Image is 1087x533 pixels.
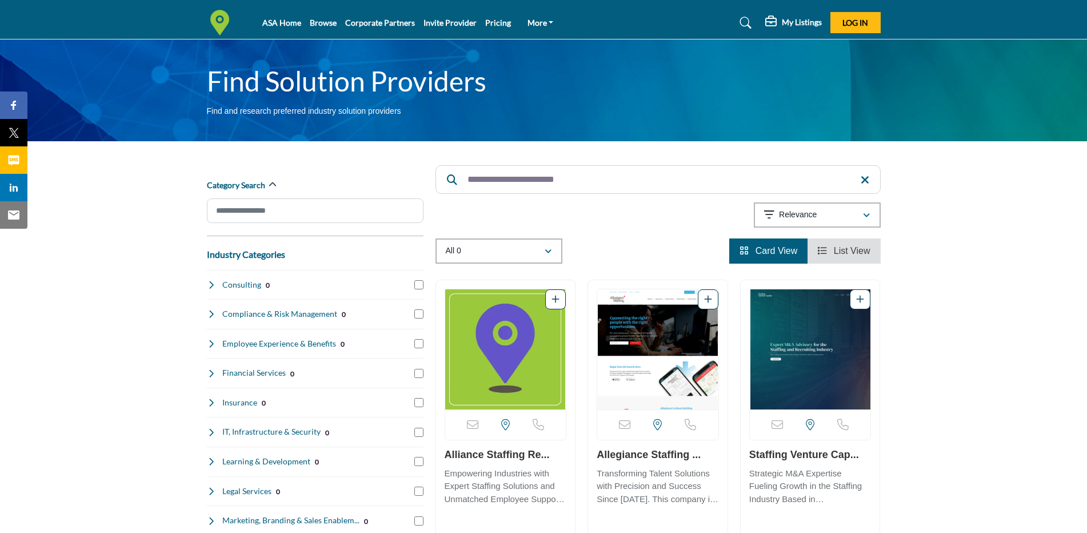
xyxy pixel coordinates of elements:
[808,238,880,264] li: List View
[750,289,871,409] img: Staffing Venture Capital (Hawaii)
[414,487,423,496] input: Select Legal Services checkbox
[597,289,718,409] img: Allegiance Staffing LLC
[414,516,423,526] input: Select Marketing, Branding & Sales Enablement checkbox
[782,17,822,27] h5: My Listings
[207,198,423,223] input: Search Category
[756,246,798,256] span: Card View
[222,486,271,497] h4: Legal Services: Employment law expertise and legal counsel focused on staffing industry regulations.
[842,18,868,27] span: Log In
[414,457,423,466] input: Select Learning & Development checkbox
[435,165,881,194] input: Search
[222,426,321,437] h4: IT, Infrastructure & Security: Technology infrastructure, cybersecurity, and IT support services ...
[262,399,266,407] b: 0
[325,427,329,437] div: 0 Results For IT, Infrastructure & Security
[423,18,477,27] a: Invite Provider
[222,367,286,379] h4: Financial Services: Banking, accounting, and financial planning services tailored for staffing co...
[485,18,511,27] a: Pricing
[276,488,280,496] b: 0
[597,467,719,506] p: Transforming Talent Solutions with Precision and Success Since [DATE]. This company is a leading ...
[435,238,562,264] button: All 0
[749,449,859,460] a: Staffing Venture Cap...
[597,464,719,506] a: Transforming Talent Solutions with Precision and Success Since [DATE]. This company is a leading ...
[266,281,270,289] b: 0
[818,246,870,256] a: View List
[325,429,329,437] b: 0
[552,295,560,304] a: Add To List
[779,209,817,221] p: Relevance
[222,397,257,408] h4: Insurance: Specialized insurance coverage including professional liability and workers' compensat...
[729,238,808,264] li: Card View
[222,338,336,349] h4: Employee Experience & Benefits: Solutions for enhancing workplace culture, employee satisfaction,...
[342,309,346,319] div: 0 Results For Compliance & Risk Management
[749,467,872,506] p: Strategic M&A Expertise Fueling Growth in the Staffing Industry Based in [GEOGRAPHIC_DATA], this ...
[445,289,566,409] a: Open Listing in new tab
[834,246,870,256] span: List View
[765,16,822,30] div: My Listings
[414,309,423,319] input: Select Compliance & Risk Management checkbox
[222,279,261,291] h4: Consulting: Strategic advisory services to help staffing firms optimize operations and grow their...
[364,518,368,526] b: 0
[222,456,310,467] h4: Learning & Development: Training programs and educational resources to enhance staffing professio...
[754,202,881,228] button: Relevance
[749,449,872,462] h3: Staffing Venture Capital (Hawaii)
[445,464,567,506] a: Empowering Industries with Expert Staffing Solutions and Unmatched Employee Support. This dynamic...
[749,464,872,506] a: Strategic M&A Expertise Fueling Growth in the Staffing Industry Based in [GEOGRAPHIC_DATA], this ...
[446,245,461,257] p: All 0
[364,516,368,526] div: 0 Results For Marketing, Branding & Sales Enablement
[207,180,265,191] h2: Category Search
[315,458,319,466] b: 0
[345,18,415,27] a: Corporate Partners
[207,106,401,117] p: Find and research preferred industry solution providers
[266,280,270,290] div: 0 Results For Consulting
[597,449,719,462] h3: Allegiance Staffing LLC
[445,449,567,462] h3: Alliance Staffing Resource Services, Inc.
[740,246,797,256] a: View Card
[445,467,567,506] p: Empowering Industries with Expert Staffing Solutions and Unmatched Employee Support. This dynamic...
[414,428,423,437] input: Select IT, Infrastructure & Security checkbox
[341,340,345,348] b: 0
[276,486,280,496] div: 0 Results For Legal Services
[310,18,337,27] a: Browse
[414,398,423,407] input: Select Insurance checkbox
[414,369,423,378] input: Select Financial Services checkbox
[262,397,266,408] div: 0 Results For Insurance
[750,289,871,409] a: Open Listing in new tab
[414,339,423,348] input: Select Employee Experience & Benefits checkbox
[341,339,345,349] div: 0 Results For Employee Experience & Benefits
[519,15,562,31] a: More
[704,295,712,304] a: Add To List
[414,280,423,289] input: Select Consulting checkbox
[597,449,701,460] a: Allegiance Staffing ...
[445,289,566,409] img: Alliance Staffing Resource Services, Inc.
[315,456,319,467] div: 0 Results For Learning & Development
[597,289,718,409] a: Open Listing in new tab
[856,295,864,304] a: Add To List
[445,449,550,460] a: Alliance Staffing Re...
[290,370,294,378] b: 0
[290,368,294,379] div: 0 Results For Financial Services
[222,308,337,320] h4: Compliance & Risk Management: Services to ensure staffing companies meet regulatory requirements ...
[207,63,486,99] h1: Find Solution Providers
[207,248,285,261] button: Industry Categories
[262,18,301,27] a: ASA Home
[342,311,346,319] b: 0
[222,515,359,526] h4: Marketing, Branding & Sales Enablement: Marketing strategies, brand development, and sales tools ...
[207,10,238,35] img: Site Logo
[729,14,759,32] a: Search
[830,12,881,33] button: Log In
